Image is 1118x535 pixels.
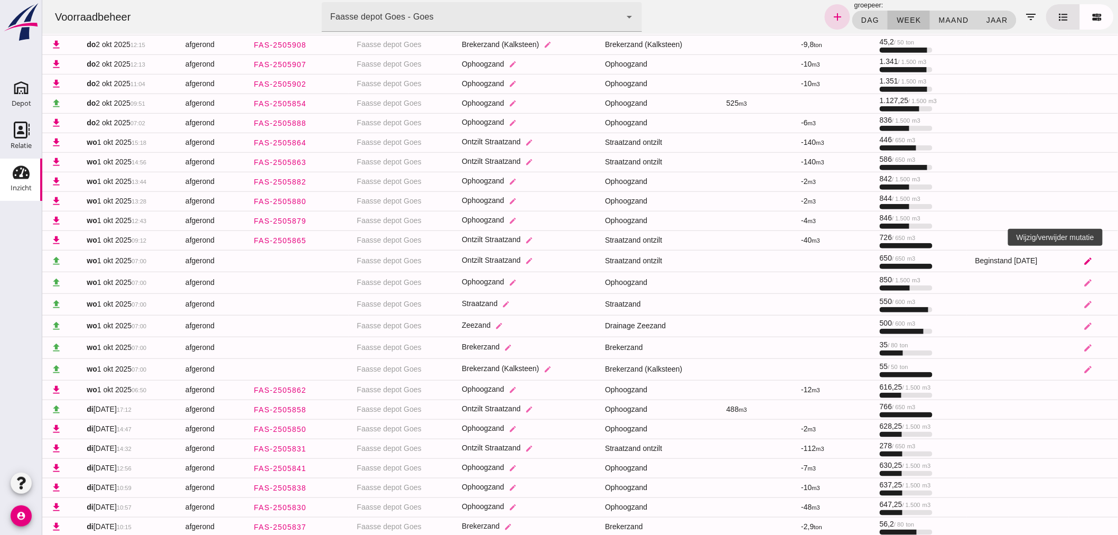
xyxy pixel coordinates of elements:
[772,42,780,48] small: ton
[684,99,705,107] span: 525
[837,96,895,105] span: 1.127,25
[306,74,412,94] td: Faasse depot Goes
[837,194,878,202] span: 844
[865,156,873,163] small: m3
[1041,278,1050,288] i: edit
[501,41,509,49] i: edit
[135,337,194,358] td: afgerond
[845,11,887,30] button: week
[411,35,554,54] td: Brekerzand (Kalksteen)
[202,420,273,439] a: FAS-2505850
[2,3,40,42] img: logo-small.a267ee39.svg
[44,60,53,68] strong: do
[467,80,474,88] i: edit
[837,402,873,411] span: 766
[44,40,103,49] span: 2 okt 2025
[789,11,802,23] i: add
[11,505,32,527] i: account_circle
[4,10,97,24] div: Voorraadbeheer
[411,272,554,293] td: Ophoogzand
[8,137,20,148] i: download
[44,138,104,146] span: 1 okt 2025
[135,439,194,458] td: afgerond
[759,177,774,186] span: -2
[759,118,774,127] span: -6
[211,464,264,473] span: FAS-2505841
[837,174,878,183] span: 842
[554,458,676,478] td: Ophoogzand
[935,11,974,30] button: jaar
[88,61,103,68] small: 12:13
[1041,365,1050,374] i: edit
[44,158,54,166] strong: wo
[759,138,782,146] span: -140
[554,293,676,315] td: Straatzand
[818,16,837,24] span: dag
[770,61,778,68] small: m3
[306,293,412,315] td: Faasse depot Goes
[411,458,554,478] td: Ophoogzand
[554,211,676,230] td: Ophoogzand
[837,520,872,528] span: 56,2
[135,133,194,152] td: afgerond
[850,117,868,124] small: / 1.500
[8,176,20,187] i: download
[88,81,103,87] small: 11:04
[810,11,845,30] button: dag
[306,358,412,380] td: Faasse depot Goes
[8,39,20,50] i: download
[467,386,474,394] i: edit
[44,40,53,49] strong: do
[864,39,872,45] small: ton
[8,156,20,168] i: download
[837,441,873,450] span: 278
[306,113,412,133] td: Faasse depot Goes
[837,340,866,349] span: 35
[483,405,491,413] i: edit
[135,250,194,272] td: afgerond
[837,500,889,509] span: 647,25
[135,191,194,211] td: afgerond
[554,358,676,380] td: Brekerzand (Kalksteen)
[554,250,676,272] td: Straatzand ontzilt
[135,211,194,230] td: afgerond
[876,59,884,65] small: m3
[135,380,194,400] td: afgerond
[8,117,20,128] i: download
[89,159,104,165] small: 14:56
[837,254,873,262] span: 650
[411,172,554,191] td: Ophoogzand
[411,400,554,419] td: Ontzilt Straatzand
[554,497,676,517] td: Ophoogzand
[202,478,273,497] a: FAS-2505838
[870,196,879,202] small: m3
[135,152,194,172] td: afgerond
[306,315,412,337] td: Faasse depot Goes
[770,237,778,244] small: m3
[554,94,676,113] td: Ophoogzand
[944,16,966,24] span: jaar
[554,337,676,358] td: Brekerzand
[8,78,20,89] i: download
[837,362,866,371] span: 55
[44,138,54,146] strong: wo
[135,419,194,439] td: afgerond
[411,94,554,113] td: Ophoogzand
[411,439,554,458] td: Ontzilt Straatzand
[306,458,412,478] td: Faasse depot Goes
[467,279,474,287] i: edit
[774,159,782,165] small: m3
[467,60,474,68] i: edit
[202,133,273,152] a: FAS-2505864
[211,386,264,394] span: FAS-2505862
[1041,256,1050,266] i: edit
[8,196,20,207] i: download
[837,135,873,144] span: 446
[135,358,194,380] td: afgerond
[554,439,676,458] td: Straatzand ontzilt
[88,42,103,48] small: 12:15
[837,57,884,66] span: 1.341
[411,315,554,337] td: Zeezand
[211,523,264,531] span: FAS-2505837
[211,41,264,49] span: FAS-2505908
